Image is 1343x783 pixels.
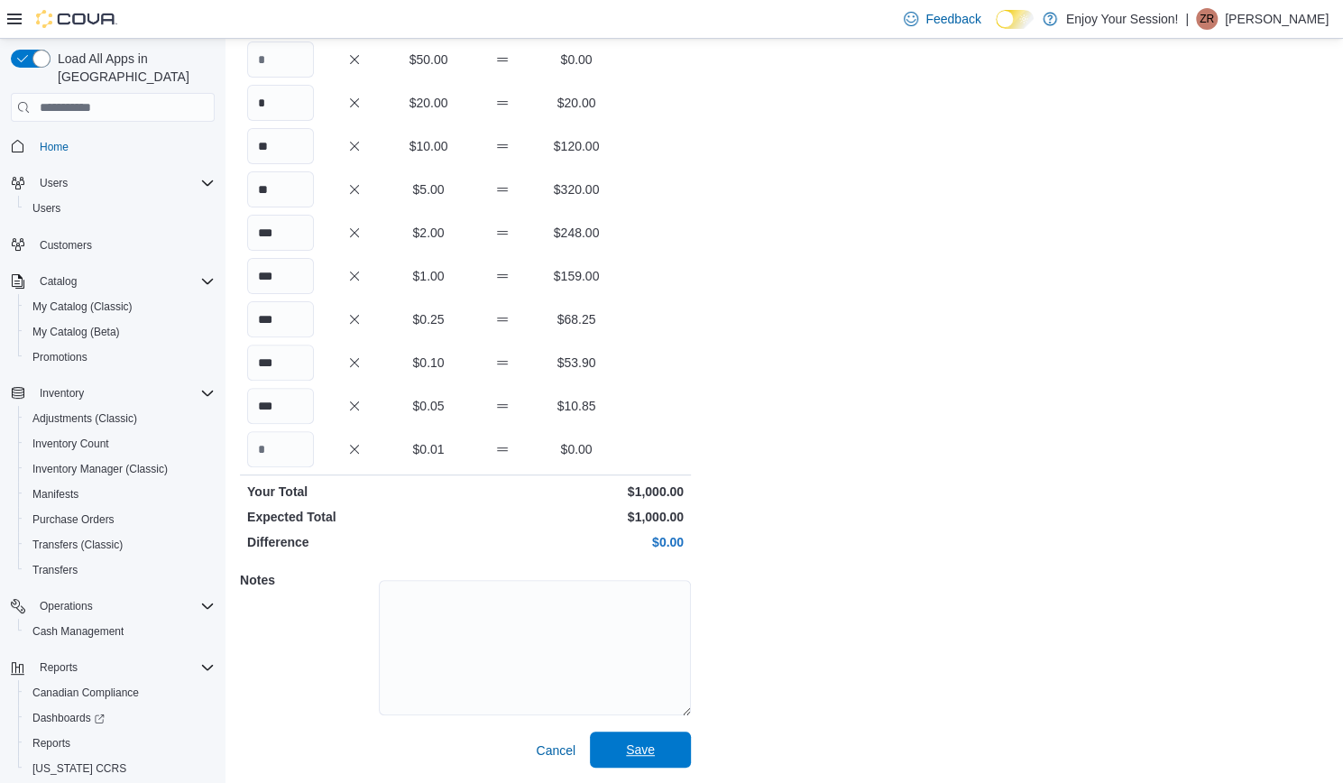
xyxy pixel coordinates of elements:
span: Inventory [40,386,84,401]
span: Reports [25,732,215,754]
span: Reports [32,736,70,751]
span: Adjustments (Classic) [25,408,215,429]
p: | [1185,8,1189,30]
span: Reports [32,657,215,678]
button: Adjustments (Classic) [18,406,222,431]
p: $248.00 [543,224,610,242]
span: Manifests [32,487,78,502]
a: Manifests [25,484,86,505]
span: Canadian Compliance [32,686,139,700]
button: Operations [32,595,100,617]
span: Customers [40,238,92,253]
p: $0.01 [395,440,462,458]
button: Inventory Manager (Classic) [18,456,222,482]
span: [US_STATE] CCRS [32,761,126,776]
input: Quantity [247,171,314,207]
span: Users [40,176,68,190]
a: My Catalog (Beta) [25,321,127,343]
p: $0.05 [395,397,462,415]
p: $53.90 [543,354,610,372]
span: Dashboards [32,711,105,725]
button: Inventory Count [18,431,222,456]
button: Catalog [32,271,84,292]
span: Save [626,741,655,759]
button: Inventory [4,381,222,406]
span: Manifests [25,484,215,505]
p: $159.00 [543,267,610,285]
button: Operations [4,594,222,619]
span: Inventory Count [32,437,109,451]
a: Inventory Manager (Classic) [25,458,175,480]
p: $2.00 [395,224,462,242]
span: My Catalog (Beta) [32,325,120,339]
a: My Catalog (Classic) [25,296,140,318]
span: Users [25,198,215,219]
button: Cash Management [18,619,222,644]
a: Customers [32,235,99,256]
input: Quantity [247,258,314,294]
p: $0.10 [395,354,462,372]
a: Purchase Orders [25,509,122,530]
p: $0.00 [543,51,610,69]
p: $10.85 [543,397,610,415]
span: Purchase Orders [32,512,115,527]
span: Canadian Compliance [25,682,215,704]
a: Feedback [897,1,988,37]
span: Catalog [40,274,77,289]
span: Load All Apps in [GEOGRAPHIC_DATA] [51,50,215,86]
input: Quantity [247,301,314,337]
button: My Catalog (Classic) [18,294,222,319]
span: Users [32,201,60,216]
div: Zoe Reid [1196,8,1218,30]
button: Reports [18,731,222,756]
span: ZR [1200,8,1214,30]
span: Inventory Count [25,433,215,455]
p: Expected Total [247,508,462,526]
span: Customers [32,234,215,256]
span: Home [40,140,69,154]
span: My Catalog (Beta) [25,321,215,343]
a: Cash Management [25,621,131,642]
button: [US_STATE] CCRS [18,756,222,781]
span: Transfers [25,559,215,581]
a: Adjustments (Classic) [25,408,144,429]
p: $20.00 [395,94,462,112]
p: $0.25 [395,310,462,328]
h5: Notes [240,562,375,598]
p: $50.00 [395,51,462,69]
p: $68.25 [543,310,610,328]
span: Home [32,134,215,157]
button: Canadian Compliance [18,680,222,705]
p: Enjoy Your Session! [1066,8,1179,30]
span: My Catalog (Classic) [25,296,215,318]
a: Users [25,198,68,219]
span: Inventory [32,382,215,404]
span: Cash Management [32,624,124,639]
p: $0.00 [543,440,610,458]
p: $20.00 [543,94,610,112]
button: Transfers (Classic) [18,532,222,557]
a: Transfers [25,559,85,581]
button: Cancel [529,732,583,769]
a: Home [32,136,76,158]
span: Purchase Orders [25,509,215,530]
input: Quantity [247,345,314,381]
p: [PERSON_NAME] [1225,8,1329,30]
p: $1.00 [395,267,462,285]
button: Users [4,170,222,196]
input: Quantity [247,41,314,78]
span: Operations [40,599,93,613]
input: Quantity [247,388,314,424]
a: Reports [25,732,78,754]
button: My Catalog (Beta) [18,319,222,345]
span: Catalog [32,271,215,292]
button: Promotions [18,345,222,370]
span: Promotions [32,350,87,364]
p: $120.00 [543,137,610,155]
button: Customers [4,232,222,258]
p: $10.00 [395,137,462,155]
button: Users [18,196,222,221]
button: Catalog [4,269,222,294]
span: Operations [32,595,215,617]
img: Cova [36,10,117,28]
